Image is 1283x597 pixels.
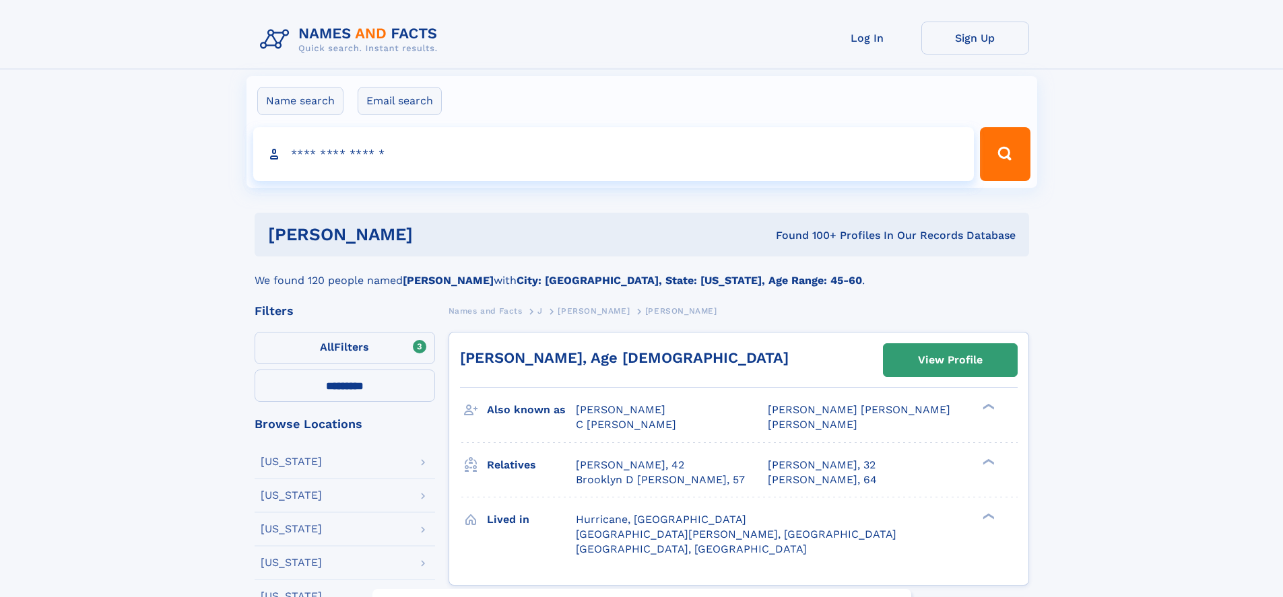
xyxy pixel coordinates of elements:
div: View Profile [918,345,983,376]
div: [US_STATE] [261,557,322,568]
span: [GEOGRAPHIC_DATA][PERSON_NAME], [GEOGRAPHIC_DATA] [576,528,896,540]
button: Search Button [980,127,1030,181]
h3: Lived in [487,508,576,531]
label: Email search [358,87,442,115]
b: [PERSON_NAME] [403,274,494,287]
a: Sign Up [921,22,1029,55]
a: [PERSON_NAME], 64 [768,472,877,487]
span: C [PERSON_NAME] [576,418,676,431]
div: ❯ [979,512,995,520]
span: [GEOGRAPHIC_DATA], [GEOGRAPHIC_DATA] [576,542,807,555]
b: City: [GEOGRAPHIC_DATA], State: [US_STATE], Age Range: 45-60 [517,274,862,287]
img: Logo Names and Facts [255,22,449,58]
a: Log In [814,22,921,55]
a: Brooklyn D [PERSON_NAME], 57 [576,472,745,487]
span: Hurricane, [GEOGRAPHIC_DATA] [576,513,746,526]
div: ❯ [979,457,995,466]
div: We found 120 people named with . [255,256,1029,289]
div: [US_STATE] [261,456,322,467]
span: [PERSON_NAME] [645,306,717,316]
div: Found 100+ Profiles In Our Records Database [594,228,1016,243]
div: Browse Locations [255,418,435,430]
a: View Profile [884,344,1017,376]
div: [US_STATE] [261,490,322,501]
a: [PERSON_NAME], Age [DEMOGRAPHIC_DATA] [460,349,789,366]
a: [PERSON_NAME], 42 [576,458,684,472]
span: [PERSON_NAME] [558,306,630,316]
h3: Also known as [487,398,576,421]
label: Filters [255,332,435,364]
input: search input [253,127,975,181]
span: J [537,306,543,316]
a: J [537,302,543,319]
div: [US_STATE] [261,524,322,534]
div: ❯ [979,402,995,411]
div: Filters [255,305,435,317]
span: [PERSON_NAME] [576,403,665,416]
label: Name search [257,87,343,115]
h1: [PERSON_NAME] [268,226,595,243]
h3: Relatives [487,454,576,477]
span: [PERSON_NAME] [768,418,857,431]
a: [PERSON_NAME], 32 [768,458,876,472]
a: [PERSON_NAME] [558,302,630,319]
span: All [320,341,334,353]
a: Names and Facts [449,302,523,319]
span: [PERSON_NAME] [PERSON_NAME] [768,403,950,416]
